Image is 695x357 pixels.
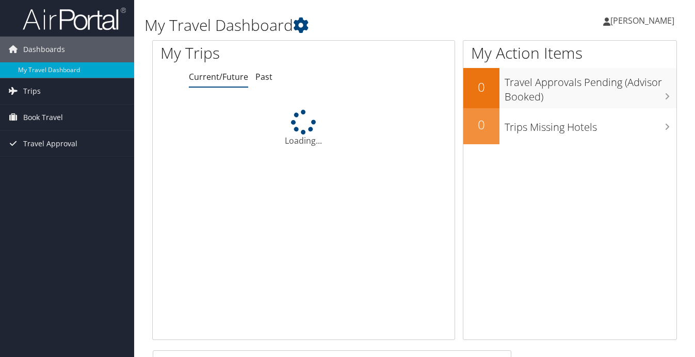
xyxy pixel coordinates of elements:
span: Travel Approval [23,131,77,157]
img: airportal-logo.png [23,7,126,31]
a: Current/Future [189,71,248,82]
a: 0Travel Approvals Pending (Advisor Booked) [463,68,676,108]
span: Trips [23,78,41,104]
span: Book Travel [23,105,63,130]
h1: My Trips [160,42,321,64]
h2: 0 [463,116,499,133]
h2: 0 [463,78,499,96]
h1: My Travel Dashboard [144,14,505,36]
span: [PERSON_NAME] [610,15,674,26]
h1: My Action Items [463,42,676,64]
a: Past [255,71,272,82]
a: [PERSON_NAME] [603,5,685,36]
div: Loading... [153,110,455,147]
h3: Travel Approvals Pending (Advisor Booked) [505,70,676,104]
h3: Trips Missing Hotels [505,115,676,134]
a: 0Trips Missing Hotels [463,108,676,144]
span: Dashboards [23,37,65,62]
